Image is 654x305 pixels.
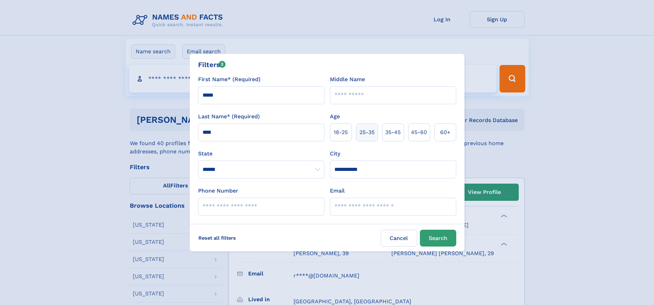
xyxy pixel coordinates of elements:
span: 35‑45 [385,128,401,137]
label: Email [330,187,345,195]
button: Search [420,230,456,247]
div: Filters [198,59,226,70]
label: Middle Name [330,75,365,84]
span: 18‑25 [334,128,348,137]
label: Reset all filters [194,230,240,246]
span: 60+ [440,128,450,137]
label: Cancel [381,230,417,247]
label: First Name* (Required) [198,75,261,84]
label: Last Name* (Required) [198,112,260,121]
label: State [198,150,324,158]
span: 25‑35 [359,128,375,137]
label: City [330,150,340,158]
span: 45‑60 [411,128,427,137]
label: Phone Number [198,187,238,195]
label: Age [330,112,340,121]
